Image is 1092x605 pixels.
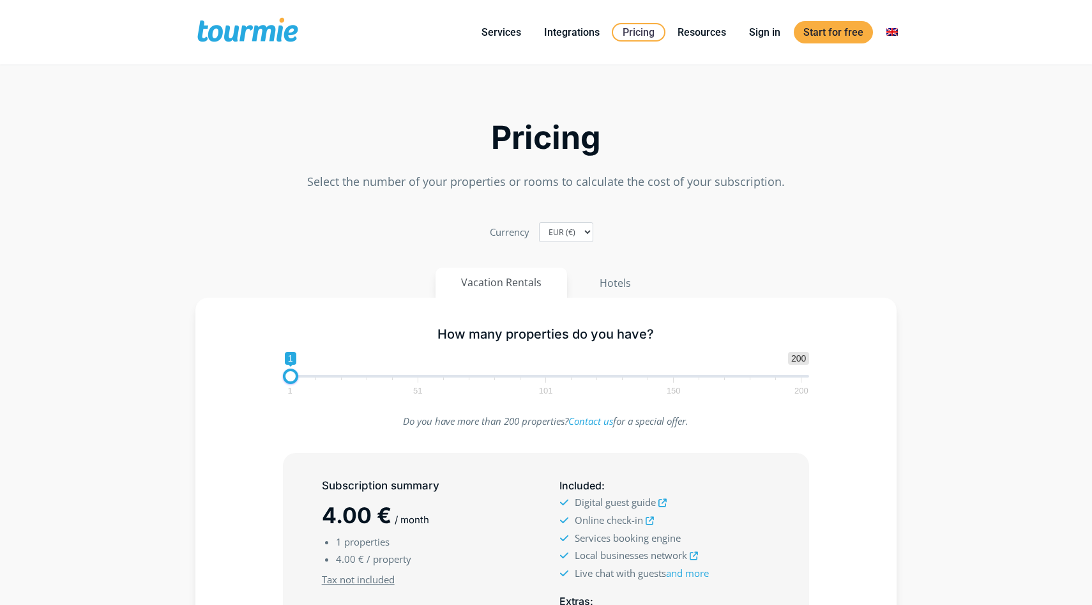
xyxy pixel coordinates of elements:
p: Do you have more than 200 properties? for a special offer. [283,413,810,430]
button: Hotels [573,268,657,298]
button: Vacation Rentals [436,268,567,298]
span: / property [367,553,411,565]
span: 1 [336,535,342,548]
label: Currency [490,224,529,241]
span: Digital guest guide [575,496,656,509]
a: and more [666,567,709,579]
span: / month [395,514,429,526]
p: Select the number of your properties or rooms to calculate the cost of your subscription. [195,173,897,190]
h5: How many properties do you have? [283,326,810,342]
span: Live chat with guests [575,567,709,579]
span: 4.00 € [322,502,391,528]
span: 200 [788,352,809,365]
a: Resources [668,24,736,40]
span: 200 [792,388,810,394]
span: 101 [537,388,555,394]
h5: : [559,478,770,494]
a: Pricing [612,23,665,42]
h5: Subscription summary [322,478,533,494]
a: Integrations [535,24,609,40]
span: 150 [665,388,683,394]
a: Sign in [739,24,790,40]
a: Services [472,24,531,40]
span: properties [344,535,390,548]
span: 51 [411,388,424,394]
a: Switch to [877,24,907,40]
a: Start for free [794,21,873,43]
span: Local businesses network [575,549,687,562]
u: Tax not included [322,573,395,586]
span: 1 [285,352,296,365]
span: Online check-in [575,514,643,526]
span: Services booking engine [575,532,681,544]
a: Contact us [568,415,613,427]
h2: Pricing [195,123,897,153]
span: Included [559,479,602,492]
span: 4.00 € [336,553,364,565]
span: 1 [285,388,294,394]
